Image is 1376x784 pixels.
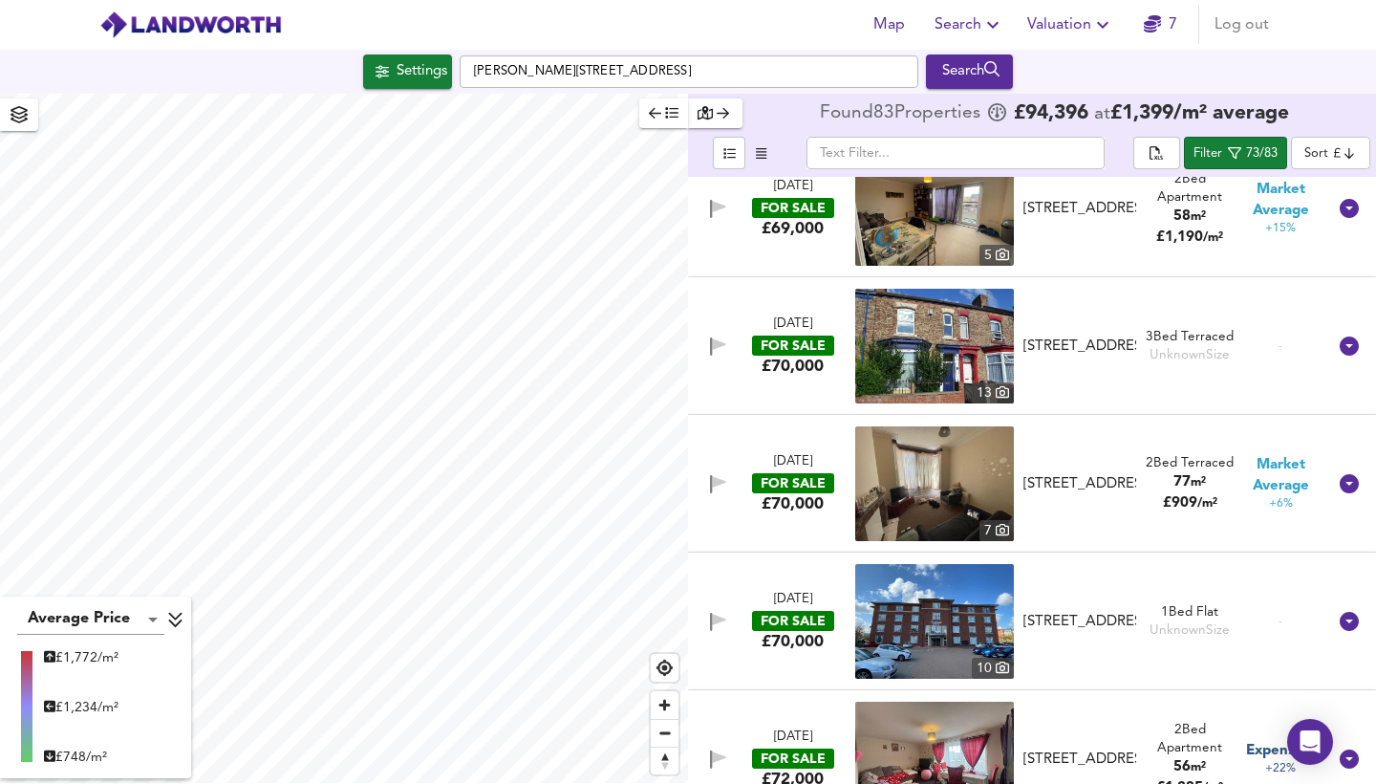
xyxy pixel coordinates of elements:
div: £ 1,772/m² [44,648,118,667]
div: 7 [979,520,1014,541]
button: Search [927,6,1012,44]
svg: Show Details [1338,197,1361,220]
input: Text Filter... [806,137,1105,169]
div: Open Intercom Messenger [1287,719,1333,765]
div: Found 83 Propert ies [820,104,985,123]
span: 56 [1173,760,1191,774]
div: 10 [972,658,1014,679]
button: Zoom out [651,719,678,747]
a: 7 [1144,11,1177,38]
div: Settings [397,59,447,84]
span: £ 909 [1163,496,1217,511]
button: Search [926,54,1013,89]
div: [STREET_ADDRESS] [1023,750,1136,770]
div: £ 748/m² [44,748,118,767]
div: [DATE] [774,316,812,334]
div: [STREET_ADDRESS] [1023,199,1136,219]
div: [DATE] [774,453,812,471]
div: Search [931,59,1008,84]
span: Reset bearing to north [651,748,678,774]
span: Log out [1215,11,1269,38]
span: +6% [1269,496,1293,512]
div: 73/83 [1246,143,1278,165]
button: Filter73/83 [1184,137,1287,169]
div: 5 [979,245,1014,266]
span: Market Average [1236,455,1326,496]
button: Zoom in [651,691,678,719]
div: [DATE]FOR SALE£70,000 property thumbnail 13 [STREET_ADDRESS]3Bed TerracedUnknownSize - [688,277,1376,415]
div: Unknown Size [1150,346,1230,364]
div: Filter [1193,143,1222,165]
div: [STREET_ADDRESS] [1023,474,1136,494]
div: [STREET_ADDRESS] [1023,612,1136,632]
svg: Show Details [1338,610,1361,633]
img: property thumbnail [855,289,1014,403]
div: [DATE]FOR SALE£69,000 property thumbnail 5 [STREET_ADDRESS]2Bed Apartment58m²£1,190/m² Market Ave... [688,140,1376,277]
div: £70,000 [762,631,824,652]
span: / m² [1197,497,1217,510]
div: Average Price [17,604,164,635]
span: / m² [1203,231,1223,244]
span: +15% [1265,221,1296,237]
a: property thumbnail 5 [855,151,1014,266]
a: property thumbnail 10 [855,564,1014,679]
img: property thumbnail [855,564,1014,679]
button: Valuation [1020,6,1122,44]
span: Expensive [1246,741,1315,761]
span: Valuation [1027,11,1114,38]
div: FOR SALE [752,611,834,631]
button: Map [858,6,919,44]
svg: Show Details [1338,748,1361,771]
div: Unknown Size [1150,621,1230,640]
div: [DATE]FOR SALE£70,000 property thumbnail 10 [STREET_ADDRESS]1Bed FlatUnknownSize - [688,553,1376,690]
a: property thumbnail 7 [855,426,1014,541]
img: property thumbnail [855,151,1014,266]
div: Waterloo House, Thornaby Place, Stockton-On-Tees, ., TS17 6SA [1016,612,1144,632]
svg: Show Details [1338,335,1361,358]
span: m² [1191,761,1206,773]
div: [DATE] [774,178,812,196]
span: m² [1191,210,1206,223]
span: Search [935,11,1004,38]
div: FOR SALE [752,473,834,493]
div: 1 Bed Flat [1150,603,1230,621]
span: £ 1,190 [1156,230,1223,245]
div: FOR SALE [752,336,834,356]
div: Witton Park, Stockton-On-Tees, Durham, TS18 3BH [1016,199,1144,219]
div: Click to configure Search Settings [363,54,452,89]
button: Log out [1207,6,1277,44]
div: £70,000 [762,356,824,377]
span: Zoom out [651,720,678,747]
div: 13 [972,382,1014,403]
button: Find my location [651,654,678,682]
div: Sort [1291,137,1370,169]
div: [DATE] [774,729,812,747]
div: [DATE]FOR SALE£70,000 property thumbnail 7 [STREET_ADDRESS]2Bed Terraced77m²£909/m² Market Averag... [688,415,1376,553]
div: Sort [1304,144,1328,163]
span: £ 94,396 [1014,104,1088,123]
div: 2 Bed Apartment [1144,721,1235,758]
div: £69,000 [762,218,824,239]
span: Market Average [1236,180,1326,221]
span: at [1094,105,1110,123]
button: 7 [1129,6,1191,44]
span: 77 [1173,475,1191,490]
div: [STREET_ADDRESS] [1023,337,1136,357]
button: Reset bearing to north [651,747,678,774]
svg: Show Details [1338,472,1361,495]
div: 2 Bed Terraced [1146,454,1234,472]
div: £ 1,234/m² [44,698,118,717]
input: Enter a location... [460,55,918,88]
div: [DATE] [774,591,812,609]
div: split button [1133,137,1179,169]
div: Run Your Search [926,54,1013,89]
span: m² [1191,476,1206,489]
span: - [1279,615,1282,629]
span: +22% [1265,761,1296,777]
img: property thumbnail [855,426,1014,541]
span: £ 1,399 / m² average [1110,103,1289,123]
span: Map [866,11,912,38]
span: 58 [1173,209,1191,224]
